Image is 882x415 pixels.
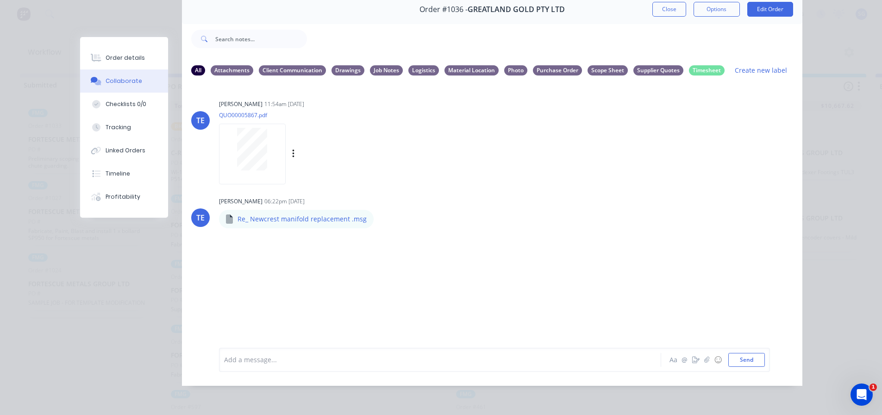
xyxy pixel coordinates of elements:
[694,2,740,17] button: Options
[747,2,793,17] button: Edit Order
[219,197,263,206] div: [PERSON_NAME]
[730,64,792,76] button: Create new label
[106,77,142,85] div: Collaborate
[80,69,168,93] button: Collaborate
[259,65,326,75] div: Client Communication
[633,65,683,75] div: Supplier Quotes
[588,65,628,75] div: Scope Sheet
[679,354,690,365] button: @
[468,5,565,14] span: GREATLAND GOLD PTY LTD
[80,139,168,162] button: Linked Orders
[869,384,877,391] span: 1
[106,123,131,132] div: Tracking
[728,353,765,367] button: Send
[106,146,145,155] div: Linked Orders
[80,185,168,208] button: Profitability
[444,65,499,75] div: Material Location
[106,100,146,108] div: Checklists 0/0
[196,212,205,223] div: TE
[211,65,253,75] div: Attachments
[191,65,205,75] div: All
[106,54,145,62] div: Order details
[332,65,364,75] div: Drawings
[106,193,140,201] div: Profitability
[80,162,168,185] button: Timeline
[196,115,205,126] div: TE
[264,197,305,206] div: 06:22pm [DATE]
[80,46,168,69] button: Order details
[668,354,679,365] button: Aa
[238,214,367,224] p: Re_ Newcrest manifold replacement .msg
[264,100,304,108] div: 11:54am [DATE]
[652,2,686,17] button: Close
[533,65,582,75] div: Purchase Order
[851,384,873,406] iframe: Intercom live chat
[80,93,168,116] button: Checklists 0/0
[219,100,263,108] div: [PERSON_NAME]
[80,116,168,139] button: Tracking
[408,65,439,75] div: Logistics
[689,65,725,75] div: Timesheet
[419,5,468,14] span: Order #1036 -
[219,111,389,119] p: QUO00005867.pdf
[106,170,130,178] div: Timeline
[713,354,724,365] button: ☺
[504,65,527,75] div: Photo
[370,65,403,75] div: Job Notes
[215,30,307,48] input: Search notes...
